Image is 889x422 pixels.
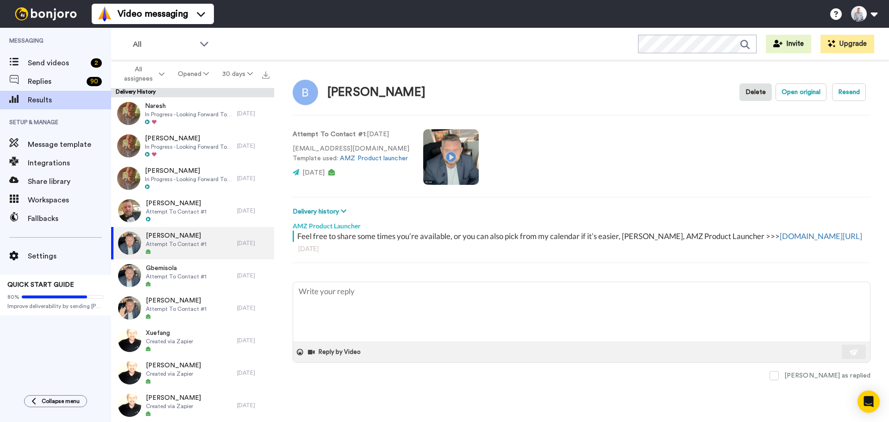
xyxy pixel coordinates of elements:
img: 1c0306c6-3952-4b8c-8fb7-76a2135e68b8-thumb.jpg [118,296,141,320]
img: export.svg [262,71,269,79]
span: Improve deliverability by sending [PERSON_NAME]’s from your own email [7,302,104,310]
div: [DATE] [237,239,269,247]
button: Resend [832,83,866,101]
span: Attempt To Contact #1 [146,305,207,313]
img: 79f53606-3db5-4251-ba82-c9ff7a8c81f1-thumb.jpg [117,167,140,190]
button: Opened [171,66,216,82]
button: Reply by Video [307,345,363,359]
span: Integrations [28,157,111,169]
span: [DATE] [302,170,325,176]
span: [PERSON_NAME] [146,393,201,403]
span: [PERSON_NAME] [146,199,207,208]
a: [PERSON_NAME]In Progress - Looking Forward To Working With You![DATE] [111,130,274,162]
span: [PERSON_NAME] [145,134,232,143]
img: daada8bc-9765-4acd-a180-41d42e3ceb7b-thumb.jpg [118,329,141,352]
div: [DATE] [237,402,269,409]
button: Open original [776,83,826,101]
span: Results [28,94,111,106]
img: vm-color.svg [97,6,112,21]
div: [DATE] [237,142,269,150]
img: 8c8d6ebb-df90-4deb-ae78-357460370a3f-thumb.jpg [118,199,141,222]
p: [EMAIL_ADDRESS][DOMAIN_NAME] Template used: [293,144,409,164]
img: bj-logo-header-white.svg [11,7,81,20]
span: Send videos [28,57,87,69]
span: Workspaces [28,195,111,206]
button: Collapse menu [24,395,87,407]
span: Replies [28,76,83,87]
div: [DATE] [237,207,269,214]
span: Attempt To Contact #1 [146,240,207,248]
div: [DATE] [237,110,269,117]
div: [DATE] [237,337,269,344]
span: All assignees [119,65,157,83]
span: Attempt To Contact #1 [146,208,207,215]
span: Collapse menu [42,397,80,405]
img: e42621c9-5560-4def-ac08-56c98b603e70-thumb.jpg [117,134,140,157]
span: Message template [28,139,111,150]
span: 80% [7,293,19,301]
span: In Progress - Looking Forward To Working With You! [145,176,232,183]
a: [PERSON_NAME]In Progress - Looking Forward To Working With You![DATE] [111,162,274,195]
img: 3aa13561-c4f8-4f47-bd0c-29c3c5e06f87-thumb.jpg [118,232,141,255]
span: Video messaging [118,7,188,20]
span: Attempt To Contact #1 [146,273,207,280]
span: Gbemisola [146,264,207,273]
span: Created via Zapier [146,370,201,378]
div: [PERSON_NAME] [327,86,426,99]
span: QUICK START GUIDE [7,282,74,288]
a: [PERSON_NAME]Created via Zapier[DATE] [111,357,274,389]
a: GbemisolaAttempt To Contact #1[DATE] [111,259,274,292]
a: NareshIn Progress - Looking Forward To Working With You![DATE] [111,97,274,130]
span: Xuefang [146,328,193,338]
div: [DATE] [298,244,865,253]
a: [PERSON_NAME]Attempt To Contact #1[DATE] [111,227,274,259]
span: Fallbacks [28,213,111,224]
a: [PERSON_NAME]Attempt To Contact #1[DATE] [111,292,274,324]
span: [PERSON_NAME] [146,296,207,305]
a: AMZ Product launcher [340,155,408,162]
img: Image of Bindu [293,80,318,105]
img: ec39d6e7-9828-48b4-8d4e-b9e58b0ad8be-thumb.jpg [118,361,141,384]
span: Naresh [145,101,232,111]
img: send-white.svg [849,348,859,356]
div: 2 [91,58,102,68]
strong: Attempt To Contact #1 [293,131,365,138]
span: [PERSON_NAME] [146,361,201,370]
div: Feel free to share some times you’re available, or you can also pick from my calendar if it’s eas... [297,231,868,242]
button: All assignees [113,61,171,87]
a: [PERSON_NAME]Attempt To Contact #1[DATE] [111,195,274,227]
div: [DATE] [237,175,269,182]
span: Share library [28,176,111,187]
div: AMZ Product Launcher [293,217,870,231]
span: Settings [28,251,111,262]
button: Delivery history [293,207,349,217]
div: [DATE] [237,304,269,312]
div: [DATE] [237,369,269,377]
span: [PERSON_NAME] [145,166,232,176]
div: Delivery History [111,88,274,97]
span: [PERSON_NAME] [146,231,207,240]
p: : [DATE] [293,130,409,139]
a: [PERSON_NAME]Created via Zapier[DATE] [111,389,274,422]
div: 90 [87,77,102,86]
button: Upgrade [820,35,874,53]
a: [DOMAIN_NAME][URL] [780,231,862,241]
button: Invite [766,35,811,53]
span: Created via Zapier [146,338,193,345]
img: 769602b0-4470-4887-90cf-38115980a841-thumb.jpg [118,264,141,287]
div: Open Intercom Messenger [858,391,880,413]
span: In Progress - Looking Forward To Working With You! [145,143,232,151]
span: In Progress - Looking Forward To Working With You! [145,111,232,118]
button: Export all results that match these filters now. [259,67,272,81]
img: 2738b413-0ea1-454b-bac5-ec54f911b6c9-thumb.jpg [118,394,141,417]
button: Delete [739,83,772,101]
div: [PERSON_NAME] as replied [784,371,870,380]
div: [DATE] [237,272,269,279]
a: XuefangCreated via Zapier[DATE] [111,324,274,357]
span: All [133,39,195,50]
button: 30 days [215,66,259,82]
span: Created via Zapier [146,403,201,410]
img: 38eaab32-0df6-458b-8c91-c53738d62471-thumb.jpg [117,102,140,125]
